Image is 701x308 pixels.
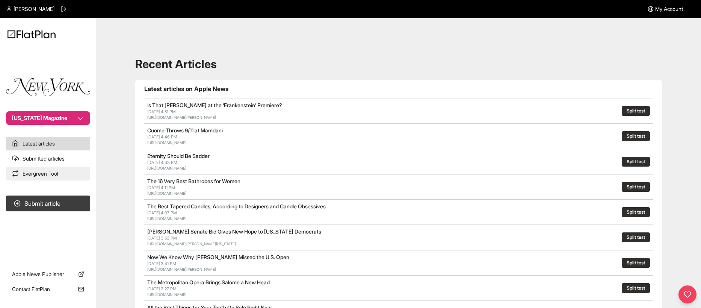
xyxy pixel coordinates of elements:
button: Split test [622,182,650,192]
button: Split test [622,232,650,242]
a: Submitted articles [6,152,90,165]
span: [DATE] 4:11 PM [147,185,175,190]
span: [PERSON_NAME] [14,5,54,13]
span: [DATE] 4:46 PM [147,134,177,140]
button: Split test [622,283,650,293]
a: [URL][DOMAIN_NAME] [147,216,186,221]
button: Split test [622,131,650,141]
a: Cuomo Throws 9/11 at Mamdani [147,127,223,134]
h1: Recent Articles [135,57,662,71]
a: Is That [PERSON_NAME] at the ‘Frankenstein’ Premiere? [147,102,282,108]
a: [URL][DOMAIN_NAME] [147,166,186,170]
a: [URL][DOMAIN_NAME] [147,191,186,196]
button: Split test [622,157,650,167]
a: Apple News Publisher [6,267,90,281]
a: Latest articles [6,137,90,150]
a: Now We Know Why [PERSON_NAME] Missed the U.S. Open [147,254,289,260]
span: [DATE] 3:27 PM [147,286,177,291]
a: Eternity Should Be Sadder [147,153,210,159]
span: [DATE] 3:53 PM [147,235,177,241]
span: [DATE] 4:51 PM [147,109,176,114]
a: [URL][DOMAIN_NAME] [147,140,186,145]
span: [DATE] 4:07 PM [147,210,177,215]
a: [URL][DOMAIN_NAME][PERSON_NAME][US_STATE] [147,241,236,246]
a: [PERSON_NAME] Senate Bid Gives New Hope to [US_STATE] Democrats [147,228,321,235]
a: [URL][DOMAIN_NAME][PERSON_NAME] [147,267,216,272]
button: Split test [622,258,650,268]
button: Split test [622,207,650,217]
img: Logo [8,30,56,38]
a: The 16 Very Best Bathrobes for Women [147,178,240,184]
button: Submit article [6,196,90,211]
a: Evergreen Tool [6,167,90,181]
button: Split test [622,106,650,116]
a: The Best Tapered Candles, According to Designers and Candle Obsessives [147,203,326,209]
button: [US_STATE] Magazine [6,111,90,125]
h1: Latest articles on Apple News [144,84,653,93]
a: [PERSON_NAME] [6,5,54,13]
span: [DATE] 3:41 PM [147,261,176,266]
a: The Metropolitan Opera Brings Salome a New Head [147,279,270,285]
a: Contact FlatPlan [6,282,90,296]
span: My Account [655,5,683,13]
a: [URL][DOMAIN_NAME] [147,292,186,297]
span: [DATE] 4:33 PM [147,160,177,165]
img: Publication Logo [6,78,90,96]
a: [URL][DOMAIN_NAME][PERSON_NAME] [147,115,216,120]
